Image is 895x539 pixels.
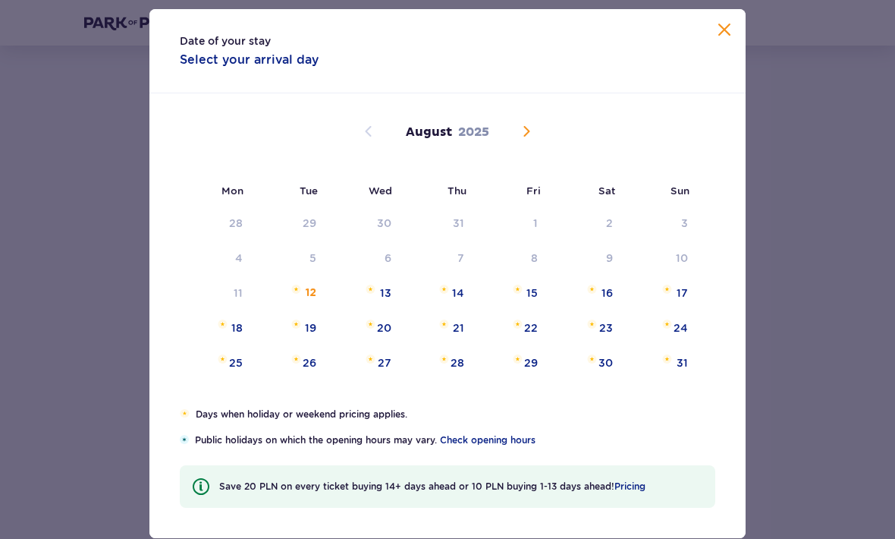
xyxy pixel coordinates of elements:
[180,277,253,310] td: Not available. Monday, August 11, 2025
[235,251,243,266] div: 4
[453,320,464,336] div: 21
[309,251,316,266] div: 5
[402,242,476,276] td: Not available. Thursday, August 7, 2025
[475,242,548,276] td: Not available. Friday, August 8, 2025
[219,480,645,493] p: Save 20 PLN on every ticket buying 14+ days ahead or 10 PLN buying 1-13 days ahead!
[681,216,688,231] div: 3
[402,347,476,380] td: Thursday, August 28, 2025
[253,312,327,345] td: Tuesday, August 19, 2025
[458,124,489,140] p: 2025
[475,277,548,310] td: Friday, August 15, 2025
[526,184,541,197] small: Fri
[369,184,392,197] small: Wed
[451,355,464,370] div: 28
[300,184,318,197] small: Tue
[453,216,464,231] div: 31
[327,347,402,380] td: Wednesday, August 27, 2025
[599,320,613,336] div: 23
[327,312,402,345] td: Wednesday, August 20, 2025
[253,207,327,241] td: Not available. Tuesday, July 29, 2025
[548,277,623,310] td: Saturday, August 16, 2025
[229,355,243,370] div: 25
[524,355,538,370] div: 29
[598,184,615,197] small: Sat
[548,242,623,276] td: Not available. Saturday, August 9, 2025
[623,347,699,380] td: Sunday, August 31, 2025
[614,480,645,493] a: Pricing
[195,433,715,447] p: Public holidays on which the opening hours may vary.
[475,207,548,241] td: Not available. Friday, August 1, 2025
[253,242,327,276] td: Not available. Tuesday, August 5, 2025
[196,408,715,421] p: Days when holiday or weekend pricing applies.
[377,216,391,231] div: 30
[402,207,476,241] td: Not available. Thursday, July 31, 2025
[305,320,316,336] div: 19
[676,251,688,266] div: 10
[447,184,466,197] small: Thu
[402,312,476,345] td: Thursday, August 21, 2025
[221,184,243,197] small: Mon
[327,242,402,276] td: Not available. Wednesday, August 6, 2025
[524,320,538,336] div: 22
[180,242,253,276] td: Not available. Monday, August 4, 2025
[253,347,327,380] td: Tuesday, August 26, 2025
[606,216,613,231] div: 2
[548,207,623,241] td: Not available. Saturday, August 2, 2025
[303,216,316,231] div: 29
[406,124,452,140] p: August
[677,355,688,370] div: 31
[457,251,464,266] div: 7
[623,207,699,241] td: Not available. Sunday, August 3, 2025
[531,251,538,266] div: 8
[623,312,699,345] td: Sunday, August 24, 2025
[180,347,253,380] td: Monday, August 25, 2025
[229,216,243,231] div: 28
[623,277,699,310] td: Sunday, August 17, 2025
[149,93,746,408] div: Calendar
[378,355,391,370] div: 27
[601,285,613,301] div: 16
[385,251,391,266] div: 6
[598,355,613,370] div: 30
[180,312,253,345] td: Monday, August 18, 2025
[670,184,689,197] small: Sun
[674,320,688,336] div: 24
[327,277,402,310] td: Wednesday, August 13, 2025
[327,207,402,241] td: Not available. Wednesday, July 30, 2025
[380,285,391,301] div: 13
[623,242,699,276] td: Not available. Sunday, August 10, 2025
[526,285,538,301] div: 15
[440,433,535,447] a: Check opening hours
[231,320,243,336] div: 18
[377,320,391,336] div: 20
[548,347,623,380] td: Saturday, August 30, 2025
[303,355,316,370] div: 26
[402,277,476,310] td: Thursday, August 14, 2025
[180,207,253,241] td: Not available. Monday, July 28, 2025
[306,285,316,301] div: 12
[677,285,688,301] div: 17
[475,347,548,380] td: Friday, August 29, 2025
[606,251,613,266] div: 9
[253,277,327,310] td: Tuesday, August 12, 2025
[234,285,243,301] div: 11
[475,312,548,345] td: Friday, August 22, 2025
[533,216,538,231] div: 1
[452,285,464,301] div: 14
[548,312,623,345] td: Saturday, August 23, 2025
